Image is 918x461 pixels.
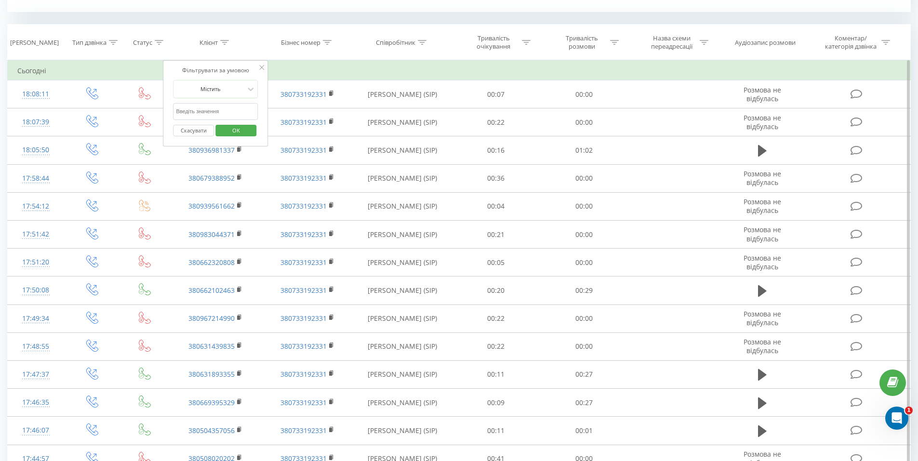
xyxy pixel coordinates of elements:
[540,136,628,164] td: 01:02
[353,304,452,332] td: [PERSON_NAME] (SIP)
[353,249,452,277] td: [PERSON_NAME] (SIP)
[452,80,540,108] td: 00:07
[744,309,781,327] span: Розмова не відбулась
[17,393,54,412] div: 17:46:35
[17,337,54,356] div: 17:48:55
[223,123,250,138] span: OK
[188,369,235,379] a: 380631893355
[188,201,235,211] a: 380939561662
[452,417,540,445] td: 00:11
[452,221,540,249] td: 00:21
[540,277,628,304] td: 00:29
[735,39,796,47] div: Аудіозапис розмови
[280,118,327,127] a: 380733192331
[188,286,235,295] a: 380662102463
[744,85,781,103] span: Розмова не відбулась
[215,125,256,137] button: OK
[353,80,452,108] td: [PERSON_NAME] (SIP)
[280,426,327,435] a: 380733192331
[173,103,258,120] input: Введіть значення
[353,277,452,304] td: [PERSON_NAME] (SIP)
[540,221,628,249] td: 00:00
[540,417,628,445] td: 00:01
[885,407,908,430] iframe: Intercom live chat
[17,421,54,440] div: 17:46:07
[353,164,452,192] td: [PERSON_NAME] (SIP)
[540,192,628,220] td: 00:00
[540,108,628,136] td: 00:00
[17,85,54,104] div: 18:08:11
[376,39,415,47] div: Співробітник
[744,169,781,187] span: Розмова не відбулась
[452,389,540,417] td: 00:09
[280,369,327,379] a: 380733192331
[17,197,54,216] div: 17:54:12
[353,389,452,417] td: [PERSON_NAME] (SIP)
[452,332,540,360] td: 00:22
[200,39,218,47] div: Клієнт
[188,145,235,155] a: 380936981337
[17,253,54,272] div: 17:51:20
[452,136,540,164] td: 00:16
[540,304,628,332] td: 00:00
[452,192,540,220] td: 00:04
[280,314,327,323] a: 380733192331
[646,34,697,51] div: Назва схеми переадресації
[744,113,781,131] span: Розмова не відбулась
[452,108,540,136] td: 00:22
[188,258,235,267] a: 380662320808
[744,197,781,215] span: Розмова не відбулась
[353,360,452,388] td: [PERSON_NAME] (SIP)
[10,39,59,47] div: [PERSON_NAME]
[556,34,608,51] div: Тривалість розмови
[744,253,781,271] span: Розмова не відбулась
[452,277,540,304] td: 00:20
[8,61,911,80] td: Сьогодні
[744,225,781,243] span: Розмова не відбулась
[188,398,235,407] a: 380669395329
[280,286,327,295] a: 380733192331
[133,39,152,47] div: Статус
[17,169,54,188] div: 17:58:44
[188,342,235,351] a: 380631439835
[452,304,540,332] td: 00:22
[280,398,327,407] a: 380733192331
[452,164,540,192] td: 00:36
[173,66,258,75] div: Фільтрувати за умовою
[353,332,452,360] td: [PERSON_NAME] (SIP)
[280,201,327,211] a: 380733192331
[823,34,879,51] div: Коментар/категорія дзвінка
[17,141,54,159] div: 18:05:50
[281,39,320,47] div: Бізнес номер
[188,173,235,183] a: 380679388952
[17,113,54,132] div: 18:07:39
[17,225,54,244] div: 17:51:42
[280,145,327,155] a: 380733192331
[452,249,540,277] td: 00:05
[353,417,452,445] td: [PERSON_NAME] (SIP)
[280,90,327,99] a: 380733192331
[468,34,519,51] div: Тривалість очікування
[540,332,628,360] td: 00:00
[744,337,781,355] span: Розмова не відбулась
[280,342,327,351] a: 380733192331
[540,360,628,388] td: 00:27
[17,281,54,300] div: 17:50:08
[280,258,327,267] a: 380733192331
[540,164,628,192] td: 00:00
[173,125,214,137] button: Скасувати
[540,249,628,277] td: 00:00
[540,80,628,108] td: 00:00
[72,39,106,47] div: Тип дзвінка
[280,173,327,183] a: 380733192331
[905,407,913,414] span: 1
[188,230,235,239] a: 380983044371
[353,136,452,164] td: [PERSON_NAME] (SIP)
[353,108,452,136] td: [PERSON_NAME] (SIP)
[17,365,54,384] div: 17:47:37
[353,192,452,220] td: [PERSON_NAME] (SIP)
[17,309,54,328] div: 17:49:34
[353,221,452,249] td: [PERSON_NAME] (SIP)
[452,360,540,388] td: 00:11
[188,314,235,323] a: 380967214990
